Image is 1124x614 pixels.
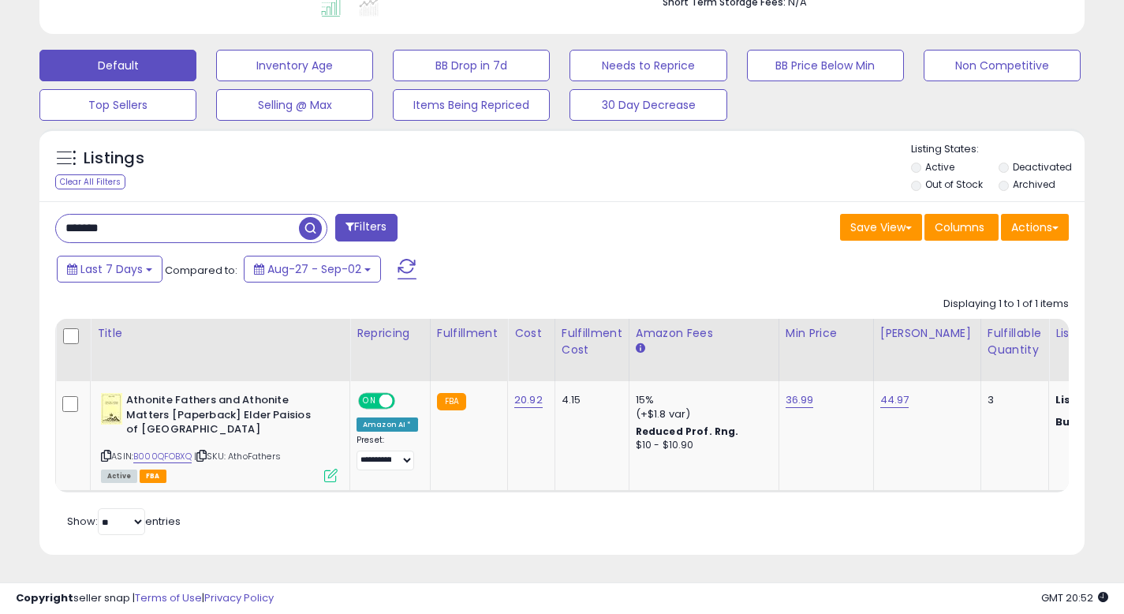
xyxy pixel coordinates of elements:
[80,261,143,277] span: Last 7 Days
[1013,160,1072,174] label: Deactivated
[636,325,772,342] div: Amazon Fees
[357,435,418,470] div: Preset:
[924,214,999,241] button: Columns
[101,393,338,481] div: ASIN:
[16,591,274,606] div: seller snap | |
[925,160,954,174] label: Active
[393,89,550,121] button: Items Being Repriced
[562,393,617,407] div: 4.15
[16,590,73,605] strong: Copyright
[133,450,192,463] a: B000QFOBXQ
[935,219,984,235] span: Columns
[244,256,381,283] button: Aug-27 - Sep-02
[135,590,202,605] a: Terms of Use
[357,325,424,342] div: Repricing
[880,325,974,342] div: [PERSON_NAME]
[562,325,622,358] div: Fulfillment Cost
[1013,178,1055,191] label: Archived
[357,417,418,432] div: Amazon AI *
[393,395,418,408] span: OFF
[267,261,361,277] span: Aug-27 - Sep-02
[786,392,814,408] a: 36.99
[988,393,1036,407] div: 3
[840,214,922,241] button: Save View
[1001,214,1069,241] button: Actions
[636,393,767,407] div: 15%
[39,89,196,121] button: Top Sellers
[911,142,1085,157] p: Listing States:
[747,50,904,81] button: BB Price Below Min
[165,263,237,278] span: Compared to:
[514,392,543,408] a: 20.92
[1041,590,1108,605] span: 2025-09-10 20:52 GMT
[925,178,983,191] label: Out of Stock
[924,50,1081,81] button: Non Competitive
[569,50,726,81] button: Needs to Reprice
[204,590,274,605] a: Privacy Policy
[943,297,1069,312] div: Displaying 1 to 1 of 1 items
[880,392,909,408] a: 44.97
[393,50,550,81] button: BB Drop in 7d
[636,425,739,438] b: Reduced Prof. Rng.
[636,407,767,421] div: (+$1.8 var)
[636,439,767,452] div: $10 - $10.90
[194,450,281,462] span: | SKU: AthoFathers
[101,470,137,483] span: All listings currently available for purchase on Amazon
[55,174,125,189] div: Clear All Filters
[67,514,181,529] span: Show: entries
[335,214,397,241] button: Filters
[786,325,867,342] div: Min Price
[216,50,373,81] button: Inventory Age
[39,50,196,81] button: Default
[216,89,373,121] button: Selling @ Max
[126,393,318,441] b: Athonite Fathers and Athonite Matters [Paperback] Elder Paisios of [GEOGRAPHIC_DATA]
[514,325,548,342] div: Cost
[97,325,343,342] div: Title
[988,325,1042,358] div: Fulfillable Quantity
[101,393,122,425] img: 31mQgtqbnwL._SL40_.jpg
[140,470,166,483] span: FBA
[84,148,144,170] h5: Listings
[437,325,501,342] div: Fulfillment
[437,393,466,410] small: FBA
[360,395,379,408] span: ON
[569,89,726,121] button: 30 Day Decrease
[636,342,645,356] small: Amazon Fees.
[57,256,162,283] button: Last 7 Days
